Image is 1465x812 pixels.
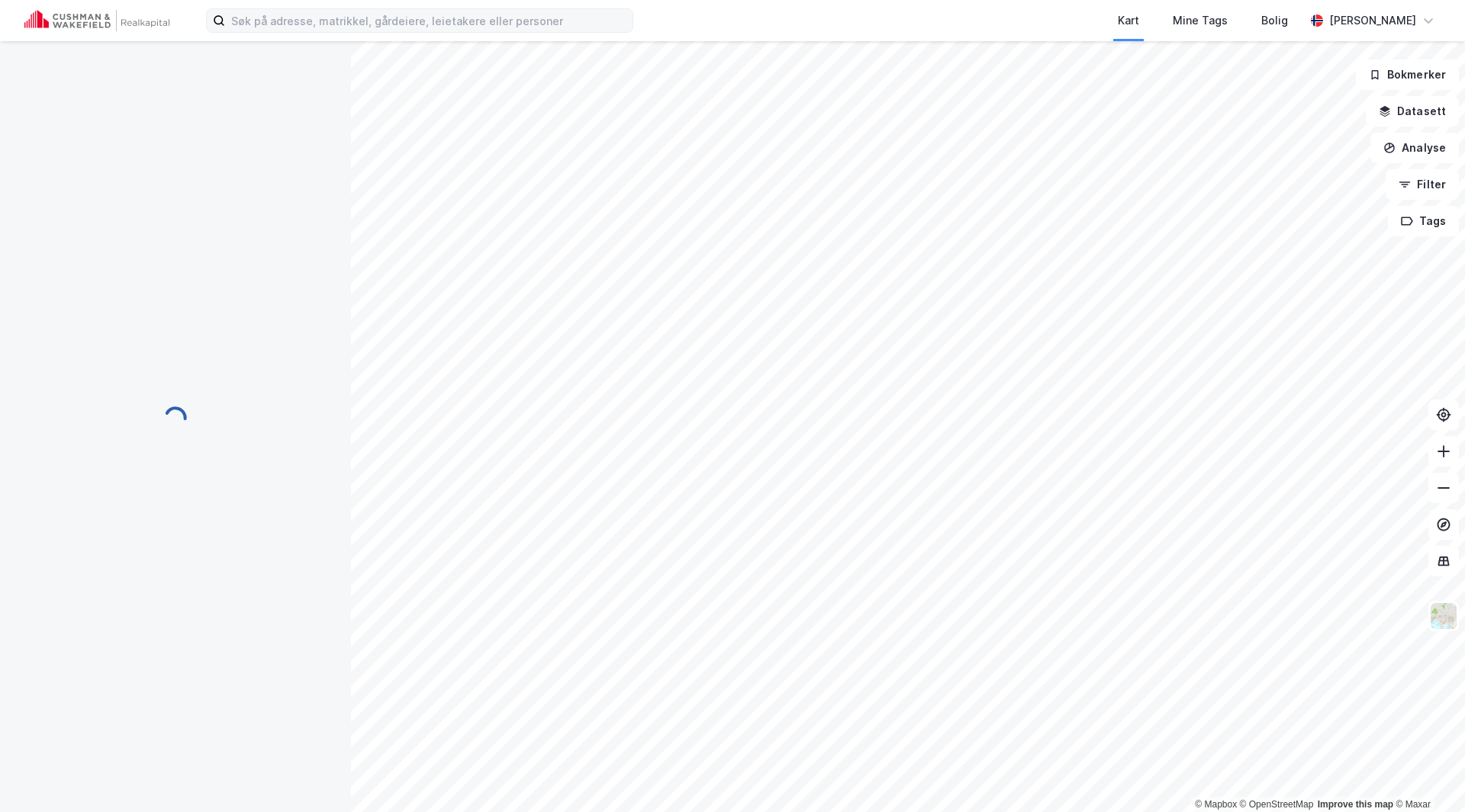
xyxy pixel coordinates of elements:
img: cushman-wakefield-realkapital-logo.202ea83816669bd177139c58696a8fa1.svg [24,10,169,31]
div: Kontrollprogram for chat [1389,739,1465,812]
a: Mapbox [1195,799,1237,810]
button: Filter [1386,169,1459,200]
button: Bokmerker [1356,59,1459,90]
button: Datasett [1366,96,1459,127]
input: Søk på adresse, matrikkel, gårdeiere, leietakere eller personer [225,9,633,32]
button: Analyse [1370,133,1459,163]
div: Mine Tags [1173,11,1228,30]
div: [PERSON_NAME] [1329,11,1416,30]
img: spinner.a6d8c91a73a9ac5275cf975e30b51cfb.svg [163,406,188,430]
img: Z [1429,602,1458,631]
a: Improve this map [1318,799,1393,810]
iframe: Chat Widget [1389,739,1465,812]
div: Kart [1118,11,1139,30]
a: OpenStreetMap [1240,799,1314,810]
div: Bolig [1261,11,1288,30]
button: Tags [1388,206,1459,236]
